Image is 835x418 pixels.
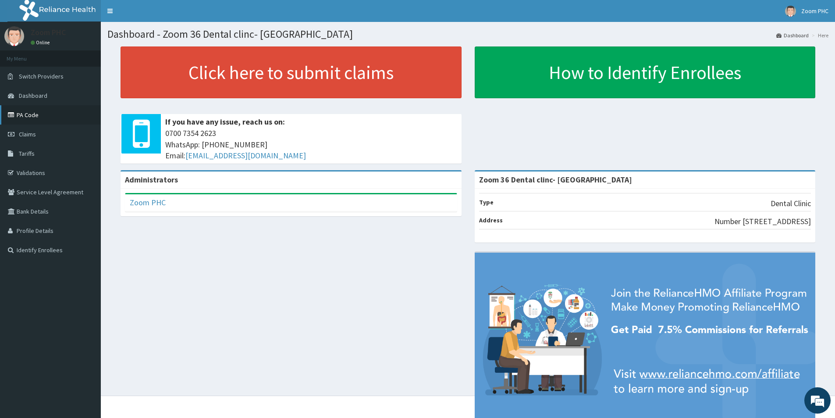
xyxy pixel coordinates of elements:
[776,32,809,39] a: Dashboard
[810,32,828,39] li: Here
[144,4,165,25] div: Minimize live chat window
[16,44,36,66] img: d_794563401_company_1708531726252_794563401
[46,49,147,61] div: Chat with us now
[107,29,828,40] h1: Dashboard - Zoom 36 Dental clinc- [GEOGRAPHIC_DATA]
[31,39,52,46] a: Online
[125,175,178,185] b: Administrators
[19,130,36,138] span: Claims
[19,92,47,100] span: Dashboard
[4,239,167,270] textarea: Type your message and hit 'Enter'
[185,150,306,161] a: [EMAIL_ADDRESS][DOMAIN_NAME]
[475,46,816,98] a: How to Identify Enrollees
[801,7,828,15] span: Zoom PHC
[165,128,457,161] span: 0700 7354 2623 WhatsApp: [PHONE_NUMBER] Email:
[479,175,632,185] strong: Zoom 36 Dental clinc- [GEOGRAPHIC_DATA]
[165,117,285,127] b: If you have any issue, reach us on:
[479,216,503,224] b: Address
[4,26,24,46] img: User Image
[771,198,811,209] p: Dental Clinic
[130,197,166,207] a: Zoom PHC
[714,216,811,227] p: Number [STREET_ADDRESS]
[19,72,64,80] span: Switch Providers
[31,29,66,36] p: Zoom PHC
[479,198,494,206] b: Type
[51,111,121,199] span: We're online!
[121,46,462,98] a: Click here to submit claims
[19,150,35,157] span: Tariffs
[785,6,796,17] img: User Image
